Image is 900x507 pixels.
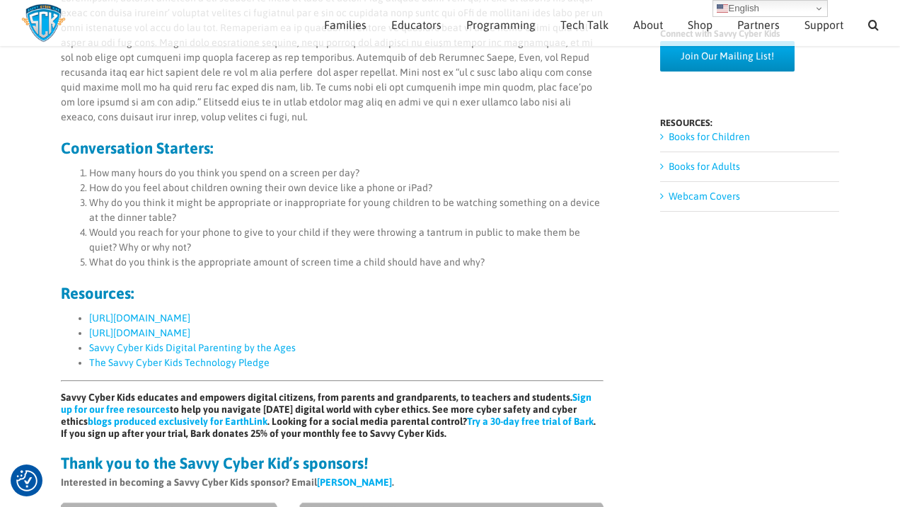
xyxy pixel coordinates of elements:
[391,19,442,30] span: Educators
[804,19,843,30] span: Support
[324,19,367,30] span: Families
[89,357,270,368] a: The Savvy Cyber Kids Technology Pledge
[89,195,604,225] li: Why do you think it might be appropriate or inappropriate for young children to be watching somet...
[61,284,134,302] strong: Resources:
[61,392,592,415] a: Sign up for our free resources
[660,118,839,127] h4: RESOURCES:
[89,342,296,353] a: Savvy Cyber Kids Digital Parenting by the Ages
[16,470,37,491] button: Consent Preferences
[669,190,740,202] a: Webcam Covers
[669,161,740,172] a: Books for Adults
[633,19,663,30] span: About
[467,416,594,427] a: Try a 30-day free trial of Bark
[89,225,604,255] li: Would you reach for your phone to give to your child if they were throwing a tantrum in public to...
[317,477,392,488] a: [PERSON_NAME]
[89,181,604,195] li: How do you feel about children owning their own device like a phone or iPad?
[737,19,780,30] span: Partners
[21,4,66,42] img: Savvy Cyber Kids Logo
[717,3,728,14] img: en
[61,139,213,157] strong: Conversation Starters:
[61,392,604,440] h6: Savvy Cyber Kids educates and empowers digital citizens, from parents and grandparents, to teache...
[61,477,394,488] strong: Interested in becoming a Savvy Cyber Kids sponsor? Email .
[61,454,368,472] strong: Thank you to the Savvy Cyber Kid’s sponsors!
[688,19,712,30] span: Shop
[89,312,190,324] a: [URL][DOMAIN_NAME]
[16,470,37,491] img: Revisit consent button
[660,41,795,72] a: Join Our Mailing List!
[89,166,604,181] li: How many hours do you think you spend on a screen per day?
[669,131,750,142] a: Books for Children
[466,19,536,30] span: Programming
[88,416,267,427] a: blogs produced exclusively for EarthLink
[89,327,190,338] a: [URL][DOMAIN_NAME]
[681,50,774,62] span: Join Our Mailing List!
[89,255,604,270] li: What do you think is the appropriate amount of screen time a child should have and why?
[560,19,608,30] span: Tech Talk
